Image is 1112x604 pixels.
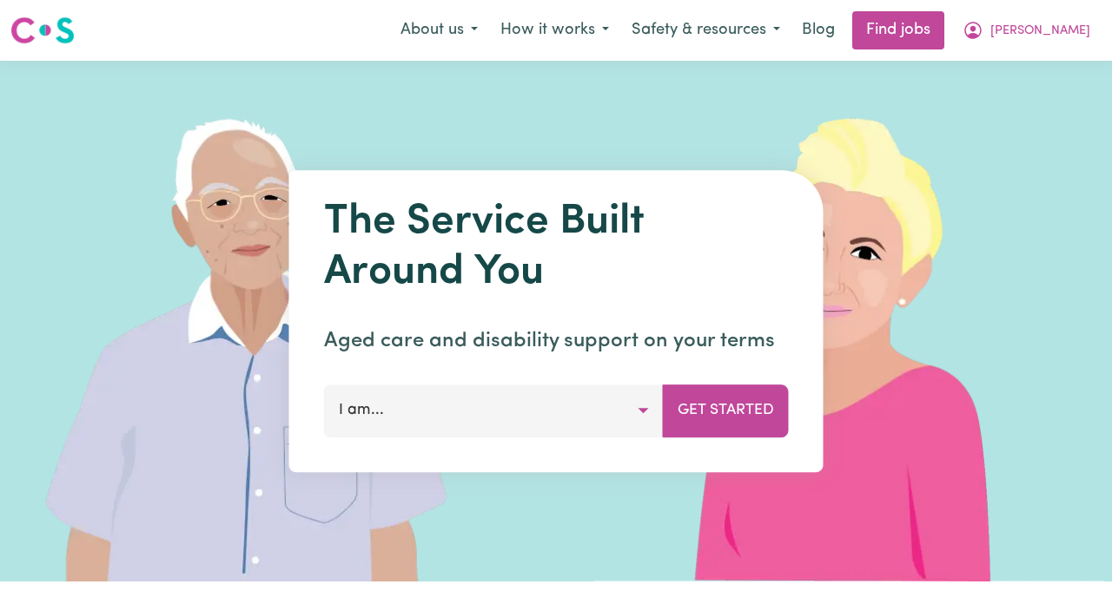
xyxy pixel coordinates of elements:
a: Blog [791,11,845,49]
h1: The Service Built Around You [324,198,789,298]
button: I am... [324,384,664,437]
button: My Account [951,12,1102,49]
button: About us [389,12,489,49]
button: Safety & resources [620,12,791,49]
img: Careseekers logo [10,15,75,46]
button: How it works [489,12,620,49]
p: Aged care and disability support on your terms [324,325,789,357]
a: Find jobs [852,11,944,49]
button: Get Started [663,384,789,437]
span: [PERSON_NAME] [990,22,1090,41]
a: Careseekers logo [10,10,75,50]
